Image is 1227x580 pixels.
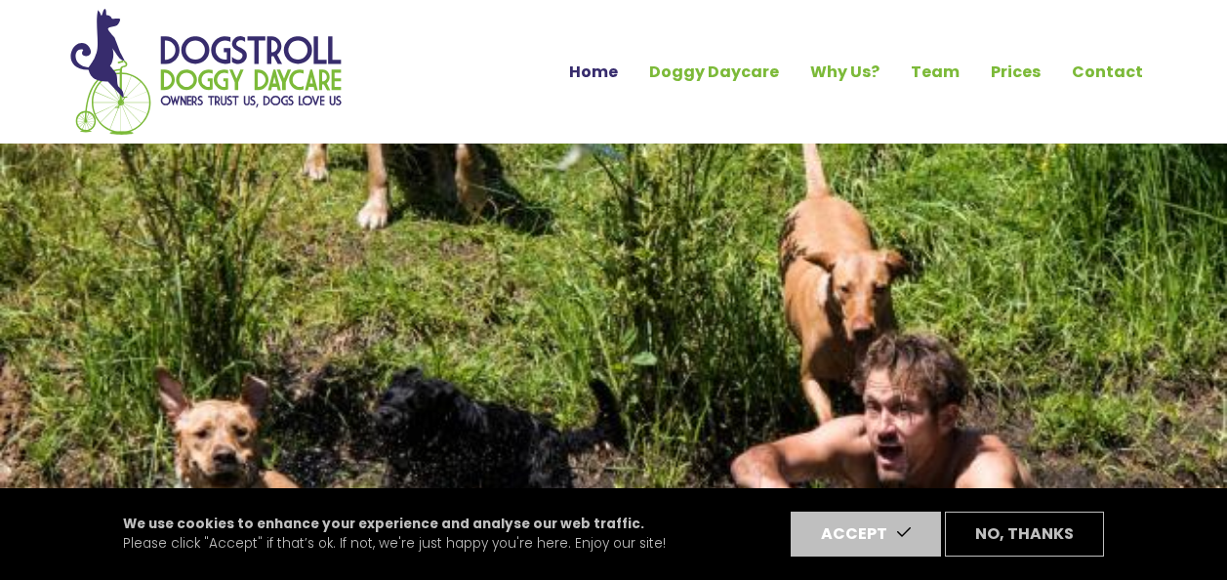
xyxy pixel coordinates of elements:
[795,56,895,89] a: Why Us?
[553,56,634,89] a: Home
[945,512,1104,557] button: No, thanks
[1056,56,1159,89] a: Contact
[123,515,666,555] p: Please click "Accept" if that’s ok. If not, we're just happy you're here. Enjoy our site!
[123,515,644,533] strong: We use cookies to enhance your experience and analyse our web traffic.
[634,56,795,89] a: Doggy Daycare
[69,8,343,136] img: Home
[895,56,975,89] a: Team
[791,512,941,557] button: Accept
[975,56,1056,89] a: Prices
